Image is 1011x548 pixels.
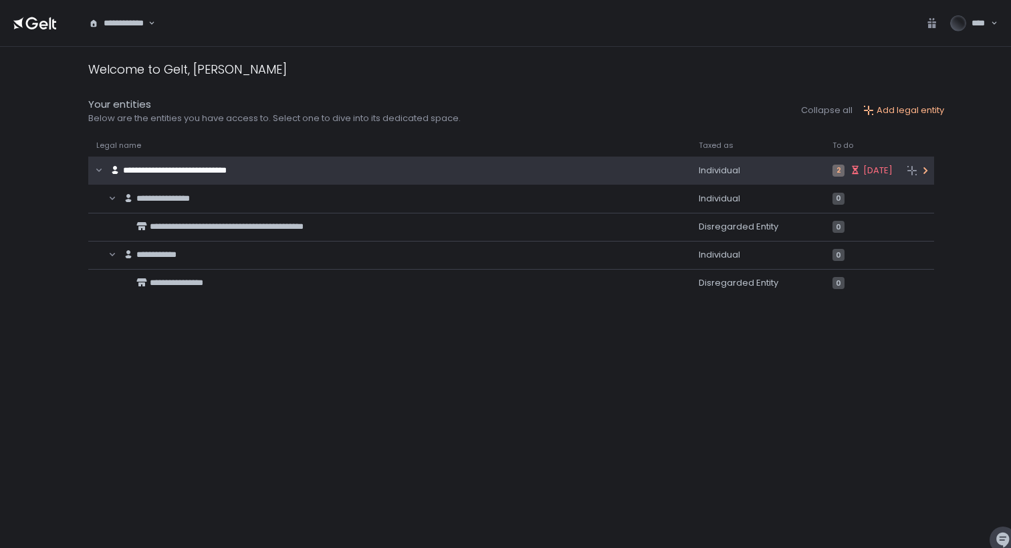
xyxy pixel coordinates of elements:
span: 0 [832,221,845,233]
span: 0 [832,277,845,289]
span: 0 [832,193,845,205]
div: Your entities [88,97,461,112]
span: Legal name [96,141,141,151]
div: Individual [699,165,816,177]
div: Below are the entities you have access to. Select one to dive into its dedicated space. [88,112,461,124]
div: Individual [699,249,816,261]
span: To do [832,141,853,151]
div: Disregarded Entity [699,221,816,233]
span: Taxed as [699,141,734,151]
button: Add legal entity [863,104,944,116]
span: 2 [832,165,845,177]
span: 0 [832,249,845,261]
div: Individual [699,193,816,205]
div: Search for option [80,9,155,37]
input: Search for option [146,17,147,30]
span: [DATE] [863,165,893,177]
div: Disregarded Entity [699,277,816,289]
button: Collapse all [801,104,853,116]
div: Welcome to Gelt, [PERSON_NAME] [88,60,287,78]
